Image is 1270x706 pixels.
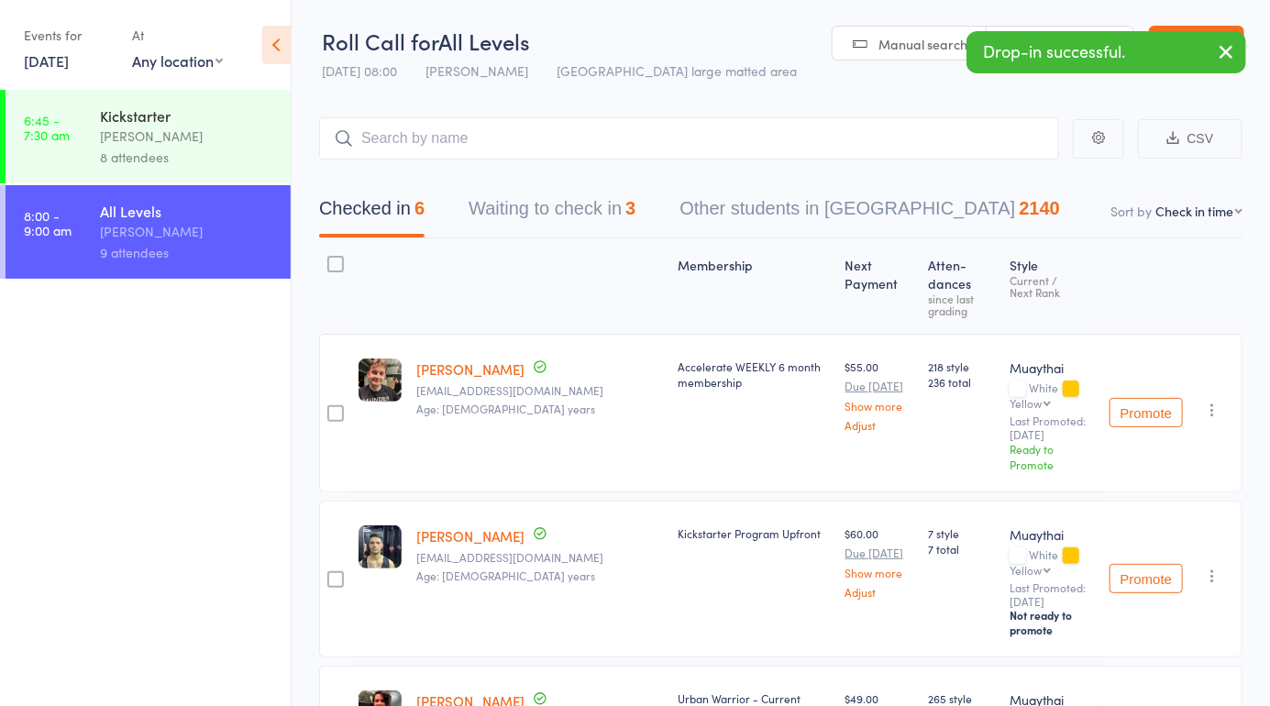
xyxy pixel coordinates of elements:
div: 6 [414,198,425,218]
div: 9 attendees [100,242,275,263]
span: Age: [DEMOGRAPHIC_DATA] years [416,568,595,583]
div: $60.00 [845,525,914,598]
span: [PERSON_NAME] [425,61,528,80]
div: since last grading [929,292,996,316]
div: White [1010,548,1095,576]
div: [PERSON_NAME] [100,126,275,147]
div: Any location [132,50,223,71]
img: image1714469084.png [359,359,402,402]
div: Not ready to promote [1010,608,1095,637]
small: Due [DATE] [845,380,914,392]
div: Accelerate WEEKLY 6 month membership [678,359,831,390]
input: Search by name [319,117,1059,160]
span: 7 total [929,541,996,557]
div: Kickstarter [100,105,275,126]
div: Yellow [1010,397,1042,409]
div: All Levels [100,201,275,221]
button: Other students in [GEOGRAPHIC_DATA]2140 [679,189,1060,237]
div: Atten­dances [922,247,1003,325]
a: [PERSON_NAME] [416,359,525,379]
button: Waiting to check in3 [469,189,635,237]
button: Promote [1110,398,1183,427]
span: 7 style [929,525,996,541]
time: 6:45 - 7:30 am [24,113,70,142]
span: Manual search [878,35,967,53]
div: Current / Next Rank [1010,274,1095,298]
span: Age: [DEMOGRAPHIC_DATA] years [416,401,595,416]
button: CSV [1138,119,1242,159]
small: Last Promoted: [DATE] [1010,581,1095,608]
div: White [1010,381,1095,409]
label: Sort by [1110,202,1152,220]
div: Kickstarter Program Upfront [678,525,831,541]
a: 8:00 -9:00 amAll Levels[PERSON_NAME]9 attendees [6,185,291,279]
img: image1759136575.png [359,525,402,568]
div: Style [1002,247,1102,325]
div: 8 attendees [100,147,275,168]
span: 236 total [929,374,996,390]
small: samrich01@gmail.com [416,384,663,397]
time: 8:00 - 9:00 am [24,208,72,237]
a: Show more [845,400,914,412]
div: Muaythai [1010,525,1095,544]
small: Due [DATE] [845,546,914,559]
span: [GEOGRAPHIC_DATA] large matted area [557,61,797,80]
div: $55.00 [845,359,914,431]
div: 3 [625,198,635,218]
div: Check in time [1155,202,1233,220]
a: Show more [845,567,914,579]
small: Last Promoted: [DATE] [1010,414,1095,441]
a: 6:45 -7:30 amKickstarter[PERSON_NAME]8 attendees [6,90,291,183]
div: [PERSON_NAME] [100,221,275,242]
a: [PERSON_NAME] [416,526,525,546]
div: Muaythai [1010,359,1095,377]
span: 218 style [929,359,996,374]
button: Checked in6 [319,189,425,237]
div: Next Payment [838,247,922,325]
span: 265 style [929,690,996,706]
div: At [132,20,223,50]
span: [DATE] 08:00 [322,61,397,80]
div: Yellow [1010,564,1042,576]
a: [DATE] [24,50,69,71]
div: Drop-in successful. [966,31,1246,73]
span: All Levels [438,26,530,56]
div: Events for [24,20,114,50]
a: Exit roll call [1149,26,1244,62]
small: mattklien1994@gmail.com [416,551,663,564]
div: 2140 [1019,198,1060,218]
button: Promote [1110,564,1183,593]
a: Adjust [845,586,914,598]
span: Roll Call for [322,26,438,56]
div: Membership [670,247,838,325]
a: Adjust [845,419,914,431]
div: Ready to Promote [1010,441,1095,472]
